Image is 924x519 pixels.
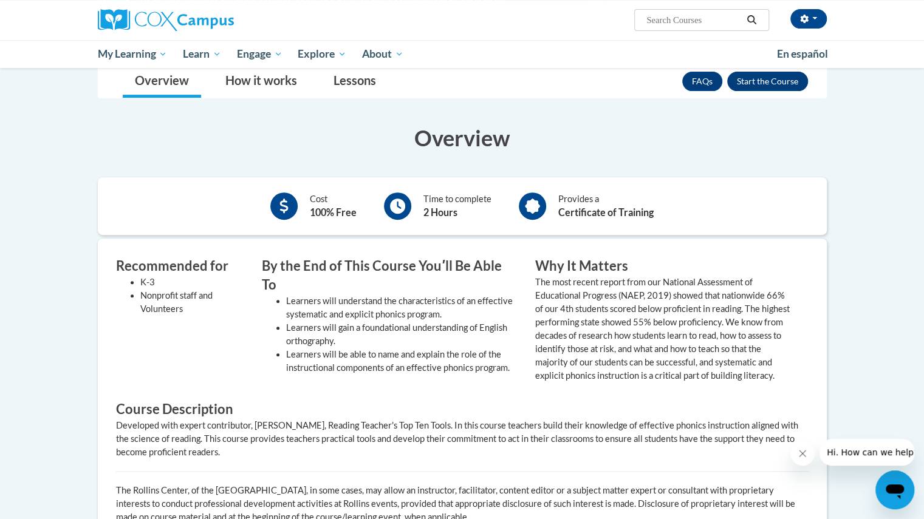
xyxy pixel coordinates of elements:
[80,40,845,68] div: Main menu
[423,206,457,218] b: 2 Hours
[321,66,388,98] a: Lessons
[310,206,357,218] b: 100% Free
[286,294,517,321] li: Learners will understand the characteristics of an effective systematic and explicit phonics prog...
[777,47,828,60] span: En español
[140,289,244,316] li: Nonprofit staff and Volunteers
[298,47,346,61] span: Explore
[97,47,167,61] span: My Learning
[558,206,654,218] b: Certificate of Training
[645,13,742,27] input: Search Courses
[727,72,808,91] button: Enroll
[116,400,809,419] h3: Course Description
[116,257,244,276] h3: Recommended for
[116,419,809,459] div: Developed with expert contributor, [PERSON_NAME], Reading Teacher's Top Ten Tools. In this course...
[286,348,517,375] li: Learners will be able to name and explain the role of the instructional components of an effectiv...
[875,470,914,509] iframe: Button to launch messaging window
[123,66,201,98] a: Overview
[742,13,761,27] button: Search
[769,41,836,67] a: En español
[558,192,654,220] div: Provides a
[229,40,290,68] a: Engage
[820,439,914,466] iframe: Message from company
[140,276,244,289] li: K-3
[423,192,491,220] div: Time to complete
[213,66,309,98] a: How it works
[535,277,790,381] value: The most recent report from our National Assessment of Educational Progress (NAEP, 2019) showed t...
[535,257,790,276] h3: Why It Matters
[290,40,354,68] a: Explore
[262,257,517,294] h3: By the End of This Course Youʹll Be Able To
[237,47,282,61] span: Engage
[98,9,329,31] a: Cox Campus
[98,123,827,153] h3: Overview
[310,192,357,220] div: Cost
[7,8,98,18] span: Hi. How can we help?
[354,40,411,68] a: About
[90,40,176,68] a: My Learning
[790,441,815,466] iframe: Close message
[682,72,722,91] a: FAQs
[790,9,827,29] button: Account Settings
[175,40,229,68] a: Learn
[98,9,234,31] img: Cox Campus
[362,47,403,61] span: About
[183,47,221,61] span: Learn
[286,321,517,348] li: Learners will gain a foundational understanding of English orthography.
